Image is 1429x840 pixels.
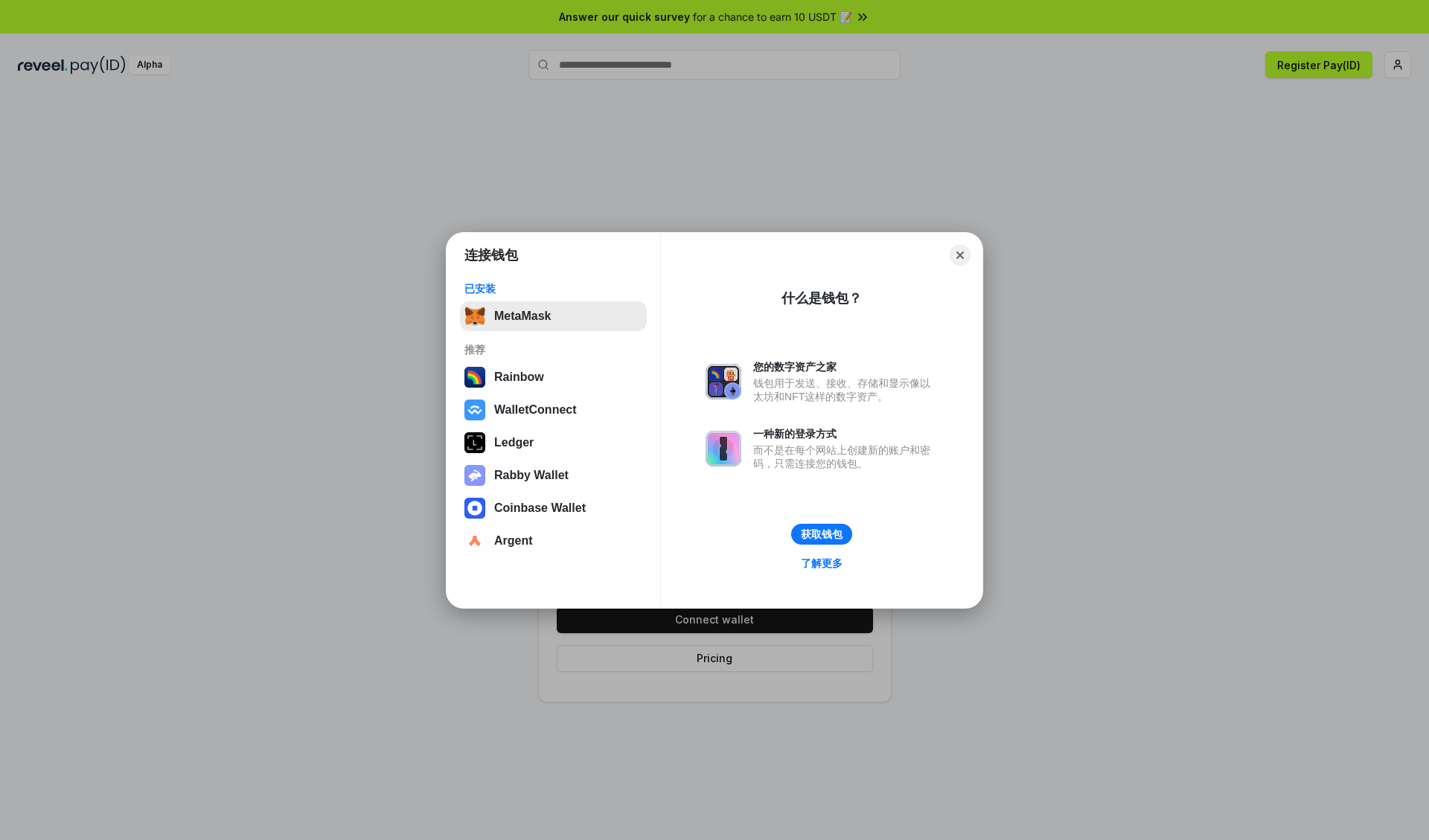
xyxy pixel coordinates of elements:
[464,498,485,519] img: svg+xml,%3Csvg%20width%3D%2228%22%20height%3D%2228%22%20viewBox%3D%220%200%2028%2028%22%20fill%3D...
[494,501,586,515] div: Coinbase Wallet
[494,436,534,449] div: Ledger
[464,465,485,486] img: svg+xml,%3Csvg%20xmlns%3D%22http%3A%2F%2Fwww.w3.org%2F2000%2Fsvg%22%20fill%3D%22none%22%20viewBox...
[494,534,533,548] div: Argent
[706,431,741,467] img: svg+xml,%3Csvg%20xmlns%3D%22http%3A%2F%2Fwww.w3.org%2F2000%2Fsvg%22%20fill%3D%22none%22%20viewBox...
[464,282,642,295] div: 已安装
[706,364,741,400] img: svg+xml,%3Csvg%20xmlns%3D%22http%3A%2F%2Fwww.w3.org%2F2000%2Fsvg%22%20fill%3D%22none%22%20viewBox...
[494,403,577,417] div: WalletConnect
[460,526,647,556] button: Argent
[494,469,569,482] div: Rabby Wallet
[464,400,485,420] img: svg+xml,%3Csvg%20width%3D%2228%22%20height%3D%2228%22%20viewBox%3D%220%200%2028%2028%22%20fill%3D...
[494,310,551,323] div: MetaMask
[464,306,485,327] img: svg+xml,%3Csvg%20fill%3D%22none%22%20height%3D%2233%22%20viewBox%3D%220%200%2035%2033%22%20width%...
[753,376,938,403] div: 钱包用于发送、接收、存储和显示像以太坊和NFT这样的数字资产。
[753,360,938,373] div: 您的数字资产之家
[464,432,485,453] img: svg+xml,%3Csvg%20xmlns%3D%22http%3A%2F%2Fwww.w3.org%2F2000%2Fsvg%22%20width%3D%2228%22%20height%3...
[494,371,544,384] div: Rainbow
[460,461,647,490] button: Rabby Wallet
[791,524,852,545] button: 获取钱包
[464,530,485,551] img: svg+xml,%3Csvg%20width%3D%2228%22%20height%3D%2228%22%20viewBox%3D%220%200%2028%2028%22%20fill%3D...
[464,367,485,388] img: svg+xml,%3Csvg%20width%3D%22120%22%20height%3D%22120%22%20viewBox%3D%220%200%20120%20120%22%20fil...
[753,427,938,440] div: 一种新的登录方式
[950,245,971,266] button: Close
[460,362,647,392] button: Rainbow
[460,428,647,458] button: Ledger
[801,528,843,541] div: 获取钱包
[464,246,518,264] h1: 连接钱包
[460,301,647,331] button: MetaMask
[753,443,938,470] div: 而不是在每个网站上创建新的账户和密码，只需连接您的钱包。
[792,554,851,573] a: 了解更多
[460,395,647,425] button: WalletConnect
[801,557,843,570] div: 了解更多
[781,289,862,307] div: 什么是钱包？
[464,343,642,356] div: 推荐
[460,493,647,523] button: Coinbase Wallet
